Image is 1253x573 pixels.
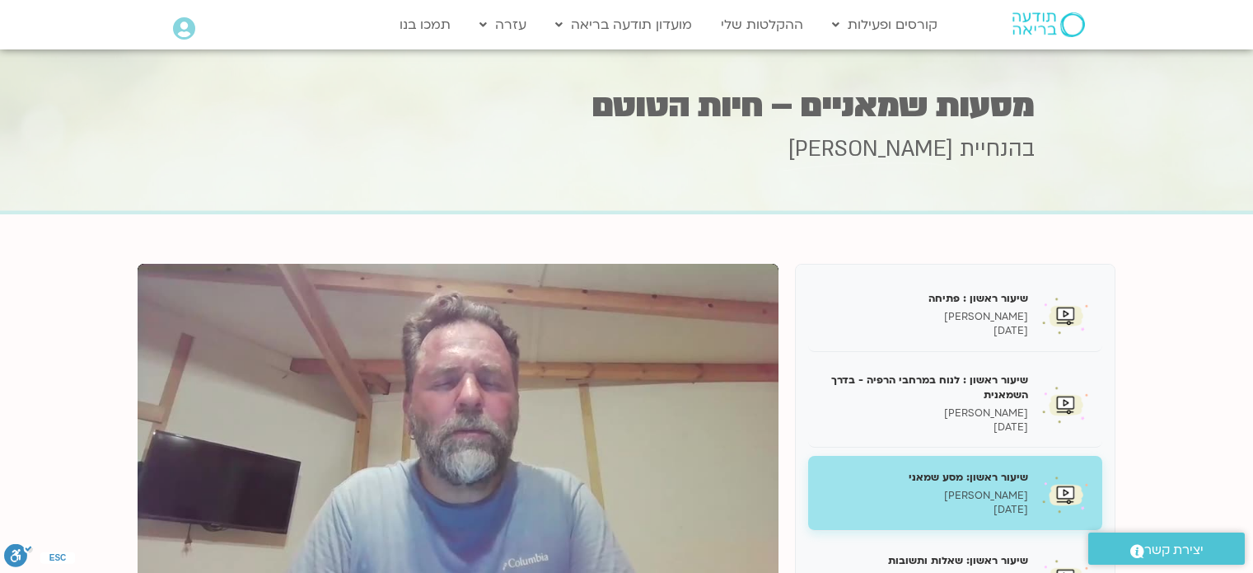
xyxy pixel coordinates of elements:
a: יצירת קשר [1088,533,1245,565]
img: תודעה בריאה [1012,12,1085,37]
a: עזרה [471,9,535,40]
h5: שיעור ראשון: מסע שמאני [821,470,1028,485]
a: קורסים ופעילות [824,9,946,40]
a: ההקלטות שלי [713,9,811,40]
p: [DATE] [821,324,1028,338]
img: שיעור ראשון : פתיחה [1040,289,1090,339]
p: [PERSON_NAME] [821,310,1028,324]
img: שיעור ראשון: מסע שמאני [1040,468,1090,518]
p: [DATE] [821,420,1028,434]
span: יצירת קשר [1144,539,1204,561]
span: בהנחיית [960,134,1035,164]
a: מועדון תודעה בריאה [547,9,700,40]
h5: שיעור ראשון : פתיחה [821,291,1028,306]
h5: שיעור ראשון: שאלות ותשובות [821,553,1028,568]
p: [PERSON_NAME] [821,489,1028,503]
img: שיעור ראשון : לנוח במרחבי הרפיה - בדרך השמאנית [1040,378,1090,428]
h5: שיעור ראשון : לנוח במרחבי הרפיה - בדרך השמאנית [821,373,1028,402]
p: [DATE] [821,503,1028,517]
p: [PERSON_NAME] [821,406,1028,420]
h1: מסעות שמאניים – חיות הטוטם [219,90,1035,122]
a: תמכו בנו [391,9,459,40]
